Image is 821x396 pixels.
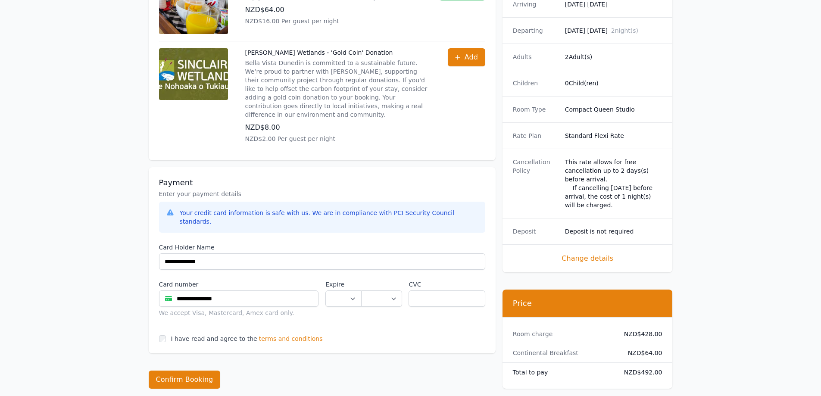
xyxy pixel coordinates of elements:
div: We accept Visa, Mastercard, Amex card only. [159,309,319,317]
dt: Cancellation Policy [513,158,558,209]
dt: Room Type [513,105,558,114]
dt: Continental Breakfast [513,349,610,357]
span: Change details [513,253,662,264]
p: Bella Vista Dunedin is committed to a sustainable future. We’re proud to partner with [PERSON_NAM... [245,59,431,119]
dd: NZD$64.00 [617,349,662,357]
dd: 2 Adult(s) [565,53,662,61]
dt: Children [513,79,558,87]
span: 2 night(s) [611,27,638,34]
label: CVC [409,280,485,289]
label: . [361,280,402,289]
dd: [DATE] [DATE] [565,26,662,35]
button: Confirm Booking [149,371,221,389]
h3: Price [513,298,662,309]
dt: Departing [513,26,558,35]
dd: NZD$492.00 [617,368,662,377]
div: Your credit card information is safe with us. We are in compliance with PCI Security Council stan... [180,209,478,226]
dd: Deposit is not required [565,227,662,236]
p: NZD$64.00 [245,5,406,15]
dt: Total to pay [513,368,610,377]
dd: NZD$428.00 [617,330,662,338]
p: [PERSON_NAME] Wetlands - 'Gold Coin' Donation [245,48,431,57]
dd: 0 Child(ren) [565,79,662,87]
span: terms and conditions [259,334,323,343]
h3: Payment [159,178,485,188]
img: Sinclair Wetlands - 'Gold Coin' Donation [159,48,228,100]
dd: Standard Flexi Rate [565,131,662,140]
p: NZD$16.00 Per guest per night [245,17,406,25]
dt: Adults [513,53,558,61]
dt: Room charge [513,330,610,338]
p: NZD$8.00 [245,122,431,133]
label: I have read and agree to the [171,335,257,342]
label: Card number [159,280,319,289]
label: Expire [325,280,361,289]
dd: Compact Queen Studio [565,105,662,114]
span: Add [465,52,478,62]
dt: Rate Plan [513,131,558,140]
label: Card Holder Name [159,243,485,252]
dt: Deposit [513,227,558,236]
button: Add [448,48,485,66]
div: This rate allows for free cancellation up to 2 days(s) before arrival. If cancelling [DATE] befor... [565,158,662,209]
p: NZD$2.00 Per guest per night [245,134,431,143]
p: Enter your payment details [159,190,485,198]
